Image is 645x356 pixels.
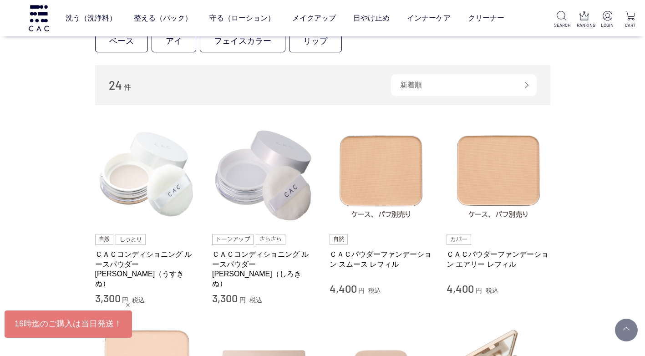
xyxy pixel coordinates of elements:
[468,5,504,31] a: クリーナー
[256,234,286,245] img: さらさら
[212,291,238,305] span: 3,300
[447,123,550,227] img: ＣＡＣパウダーファンデーション エアリー レフィル
[447,234,471,245] img: カバー
[447,282,474,295] span: 4,400
[209,5,275,31] a: 守る（ローション）
[27,5,50,31] img: logo
[353,5,390,31] a: 日やけ止め
[330,123,433,227] img: ＣＡＣパウダーファンデーション スムース レフィル
[577,22,591,29] p: RANKING
[391,74,537,96] div: 新着順
[212,123,316,227] img: ＣＡＣコンディショニング ルースパウダー 白絹（しろきぬ）
[330,249,433,269] a: ＣＡＣパウダーファンデーション スムース レフィル
[368,287,381,294] span: 税込
[132,296,145,304] span: 税込
[600,11,615,29] a: LOGIN
[124,83,131,91] span: 件
[330,234,348,245] img: 自然
[95,249,199,288] a: ＣＡＣコンディショニング ルースパウダー [PERSON_NAME]（うすきぬ）
[554,22,569,29] p: SEARCH
[239,296,246,304] span: 円
[134,5,192,31] a: 整える（パック）
[249,296,262,304] span: 税込
[122,296,128,304] span: 円
[292,5,336,31] a: メイクアップ
[358,287,365,294] span: 円
[600,22,615,29] p: LOGIN
[577,11,591,29] a: RANKING
[447,249,550,269] a: ＣＡＣパウダーファンデーション エアリー レフィル
[623,11,638,29] a: CART
[554,11,569,29] a: SEARCH
[407,5,451,31] a: インナーケア
[212,249,316,288] a: ＣＡＣコンディショニング ルースパウダー [PERSON_NAME]（しろきぬ）
[476,287,482,294] span: 円
[330,282,357,295] span: 4,400
[95,123,199,227] img: ＣＡＣコンディショニング ルースパウダー 薄絹（うすきぬ）
[212,234,254,245] img: トーンアップ
[486,287,498,294] span: 税込
[95,291,121,305] span: 3,300
[95,234,114,245] img: 自然
[66,5,117,31] a: 洗う（洗浄料）
[623,22,638,29] p: CART
[116,234,146,245] img: しっとり
[109,78,122,92] span: 24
